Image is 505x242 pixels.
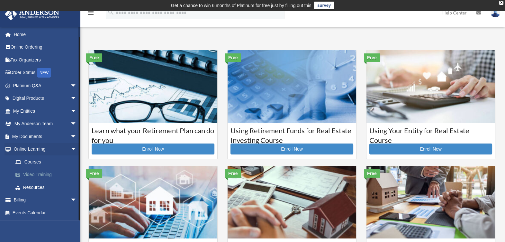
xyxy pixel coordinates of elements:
[499,1,503,5] div: close
[107,9,114,16] i: search
[70,79,83,92] span: arrow_drop_down
[5,66,86,79] a: Order StatusNEW
[5,79,86,92] a: Platinum Q&Aarrow_drop_down
[225,53,241,62] div: Free
[5,206,86,219] a: Events Calendar
[5,117,86,130] a: My Anderson Teamarrow_drop_down
[87,9,95,17] i: menu
[369,144,492,154] a: Enroll Now
[92,144,214,154] a: Enroll Now
[171,2,311,9] div: Get a chance to win 6 months of Platinum for free just by filling out this
[364,53,380,62] div: Free
[70,105,83,118] span: arrow_drop_down
[364,169,380,178] div: Free
[5,143,86,156] a: Online Learningarrow_drop_down
[70,92,83,105] span: arrow_drop_down
[5,28,86,41] a: Home
[9,181,86,194] a: Resources
[230,144,353,154] a: Enroll Now
[70,130,83,143] span: arrow_drop_down
[70,143,83,156] span: arrow_drop_down
[5,130,86,143] a: My Documentsarrow_drop_down
[5,194,86,207] a: Billingarrow_drop_down
[3,8,61,20] img: Anderson Advisors Platinum Portal
[230,126,353,142] h3: Using Retirement Funds for Real Estate Investing Course
[5,53,86,66] a: Tax Organizers
[37,68,51,78] div: NEW
[491,8,500,17] img: User Pic
[92,126,214,142] h3: Learn what your Retirement Plan can do for you
[314,2,334,9] a: survey
[5,105,86,117] a: My Entitiesarrow_drop_down
[70,117,83,131] span: arrow_drop_down
[70,194,83,207] span: arrow_drop_down
[5,41,86,54] a: Online Ordering
[87,11,95,17] a: menu
[86,53,102,62] div: Free
[86,169,102,178] div: Free
[5,92,86,105] a: Digital Productsarrow_drop_down
[369,126,492,142] h3: Using Your Entity for Real Estate Course
[9,155,83,168] a: Courses
[225,169,241,178] div: Free
[9,168,86,181] a: Video Training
